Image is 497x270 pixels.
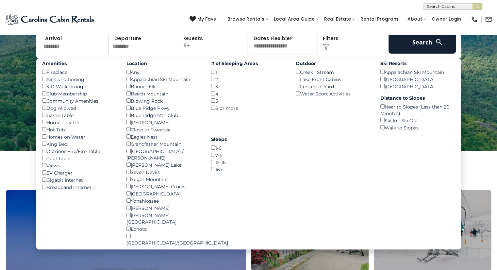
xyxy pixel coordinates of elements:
div: Close to Tweetsie [126,126,201,133]
div: 16+ [211,166,286,173]
div: 2 [211,76,286,83]
div: Outdoor Fire/Fire Table [42,147,117,155]
div: Fireplace [42,68,117,76]
div: Eagles Nest [126,133,201,140]
div: [GEOGRAPHIC_DATA] [380,76,455,83]
div: Walk to Slopes [380,124,455,131]
div: 3 [211,83,286,90]
span: My Favs [197,16,216,23]
div: Near to Slopes (Less than 20 Minutes) [380,103,455,117]
div: [GEOGRAPHIC_DATA] [380,83,455,90]
div: Home Theatre [42,119,117,126]
label: Amenities [42,60,117,67]
div: Blue Ridge Mtn Club [126,111,201,119]
div: Air Conditioning [42,76,117,83]
div: [PERSON_NAME] [126,119,201,126]
div: Any [126,68,201,76]
label: # of Sleeping Areas [211,60,286,67]
div: [PERSON_NAME] [126,204,201,211]
p: 9+ [180,31,247,54]
a: Owner Login [428,14,464,24]
label: Distance to Slopes [380,95,455,101]
div: Fenced-In Yard [296,83,371,90]
div: Blue Ridge Pkwy [126,104,201,111]
div: 5 [211,97,286,104]
div: Grandfather Mountain [126,140,201,147]
div: 1 [211,68,286,76]
div: Creek | Stream [296,68,371,76]
div: 4 [211,90,286,97]
a: Browse Rentals [224,14,268,24]
div: Pool Table [42,155,117,162]
div: 1-6 [211,144,286,151]
div: Yonahlossee [126,197,201,204]
button: Search [389,31,456,54]
div: Broadband Internet [42,183,117,191]
div: EV Charger [42,169,117,176]
div: 12-16 [211,159,286,166]
div: Lake Front Cabins [296,76,371,83]
div: Appalachian Ski Mountain [126,76,201,83]
div: 6 or more [211,104,286,111]
label: Ski Resorts [380,60,455,67]
div: [PERSON_NAME] Crucis [126,183,201,190]
div: Echota [126,225,201,232]
div: Community Amenities [42,97,117,104]
div: Blowing Rock [126,97,201,104]
div: 3-D Walkthrough [42,83,117,90]
div: Dog Allowed [42,104,117,111]
a: Local Area Guide [271,14,318,24]
div: Seven Devils [126,168,201,176]
label: Location [126,60,201,67]
img: filter--v1.png [323,44,329,50]
a: Rental Program [357,14,401,24]
div: Game Table [42,111,117,119]
div: Beech Mountain [126,90,201,97]
a: Real Estate [321,14,354,24]
h3: Select Your Destination [5,167,492,190]
div: [PERSON_NAME] Lake [126,161,201,168]
img: phone-regular-black.png [471,16,478,23]
img: Blue-2.png [5,13,95,26]
div: Banner Elk [126,83,201,90]
div: Homes on Water [42,133,117,140]
div: Sugar Mountain [126,176,201,183]
a: About [404,14,425,24]
div: 7-11 [211,151,286,159]
div: Club Membership [42,90,117,97]
div: Views [42,162,117,169]
div: Ski In - Ski Out [380,117,455,124]
a: My Favs [190,16,218,23]
div: Gigabit Internet [42,176,117,183]
div: [PERSON_NAME][GEOGRAPHIC_DATA] [126,211,201,225]
div: King Bed [42,140,117,147]
div: [GEOGRAPHIC_DATA] [126,190,201,197]
div: [GEOGRAPHIC_DATA]/[GEOGRAPHIC_DATA] [126,232,201,246]
div: [GEOGRAPHIC_DATA] / [PERSON_NAME] [126,147,201,161]
label: Outdoor [296,60,371,67]
img: mail-regular-black.png [485,16,492,23]
img: search-regular-white.png [435,38,443,46]
div: Appalachian Ski Mountain [380,68,455,76]
div: Hot Tub [42,126,117,133]
label: Sleeps [211,136,286,143]
div: Water Sport Activities [296,90,371,97]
